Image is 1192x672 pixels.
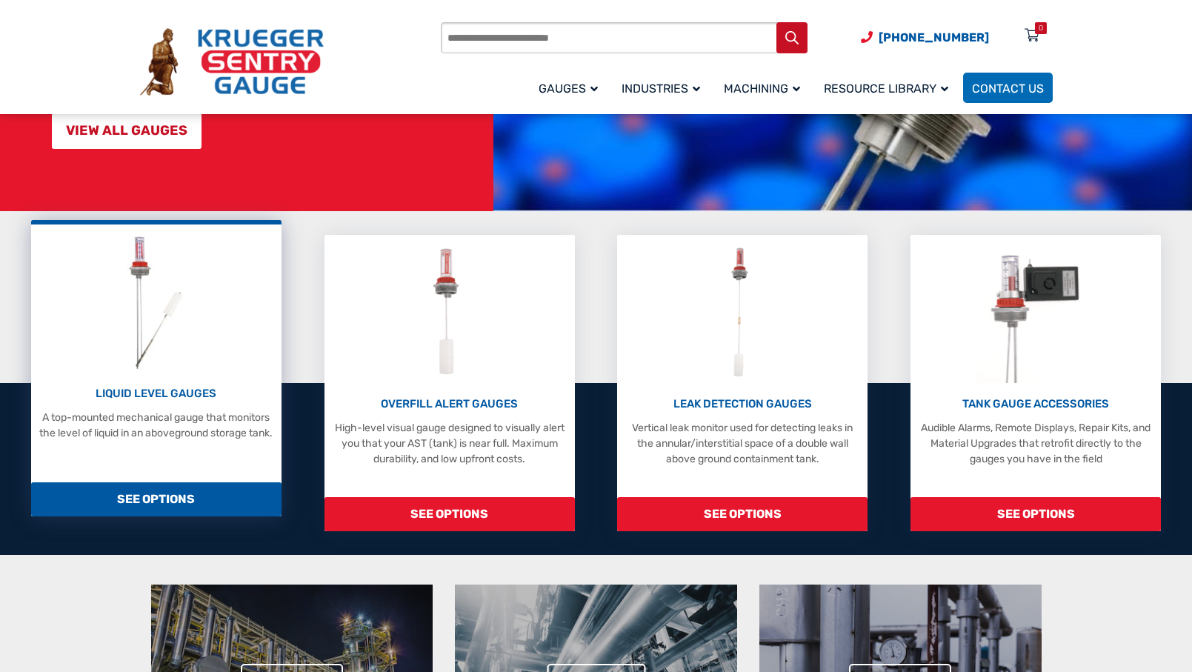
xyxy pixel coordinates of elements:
[963,73,1053,103] a: Contact Us
[617,235,868,531] a: Leak Detection Gauges LEAK DETECTION GAUGES Vertical leak monitor used for detecting leaks in the...
[972,81,1044,96] span: Contact Us
[625,420,860,467] p: Vertical leak monitor used for detecting leaks in the annular/interstitial space of a double wall...
[39,385,274,402] p: LIQUID LEVEL GAUGES
[31,220,282,516] a: Liquid Level Gauges LIQUID LEVEL GAUGES A top-mounted mechanical gauge that monitors the level of...
[824,81,948,96] span: Resource Library
[117,232,196,373] img: Liquid Level Gauges
[31,482,282,516] span: SEE OPTIONS
[976,242,1096,383] img: Tank Gauge Accessories
[332,396,567,413] p: OVERFILL ALERT GAUGES
[530,70,613,105] a: Gauges
[39,410,274,441] p: A top-mounted mechanical gauge that monitors the level of liquid in an aboveground storage tank.
[713,242,772,383] img: Leak Detection Gauges
[622,81,700,96] span: Industries
[1039,22,1043,34] div: 0
[910,235,1161,531] a: Tank Gauge Accessories TANK GAUGE ACCESSORIES Audible Alarms, Remote Displays, Repair Kits, and M...
[715,70,815,105] a: Machining
[724,81,800,96] span: Machining
[918,420,1153,467] p: Audible Alarms, Remote Displays, Repair Kits, and Material Upgrades that retrofit directly to the...
[910,497,1161,531] span: SEE OPTIONS
[613,70,715,105] a: Industries
[918,396,1153,413] p: TANK GAUGE ACCESSORIES
[416,242,482,383] img: Overfill Alert Gauges
[879,30,989,44] span: [PHONE_NUMBER]
[324,497,575,531] span: SEE OPTIONS
[617,497,868,531] span: SEE OPTIONS
[539,81,598,96] span: Gauges
[332,420,567,467] p: High-level visual gauge designed to visually alert you that your AST (tank) is near full. Maximum...
[625,396,860,413] p: LEAK DETECTION GAUGES
[324,235,575,531] a: Overfill Alert Gauges OVERFILL ALERT GAUGES High-level visual gauge designed to visually alert yo...
[861,28,989,47] a: Phone Number (920) 434-8860
[815,70,963,105] a: Resource Library
[52,113,202,149] a: VIEW ALL GAUGES
[140,28,324,96] img: Krueger Sentry Gauge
